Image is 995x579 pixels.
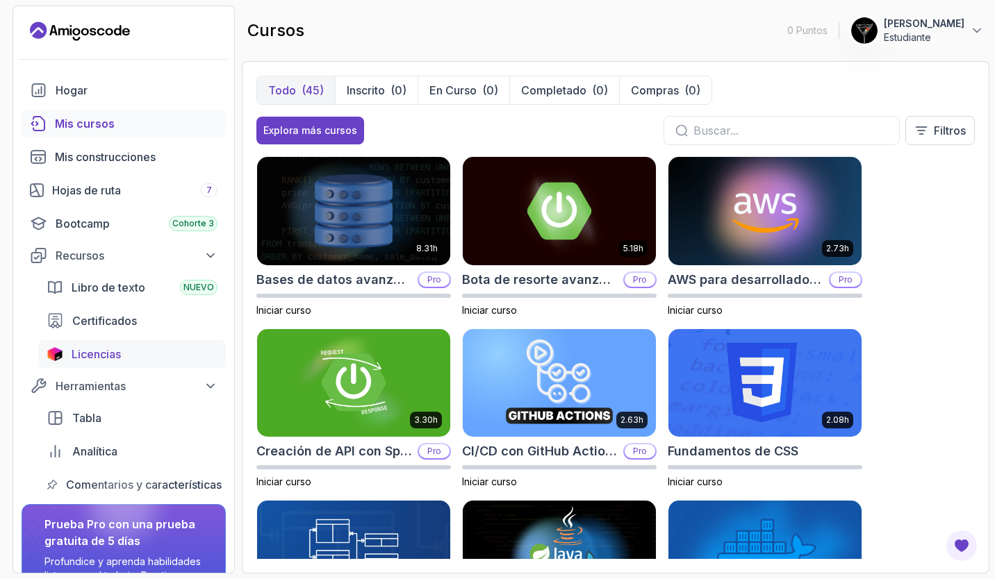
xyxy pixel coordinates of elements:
[623,243,643,254] p: 5.18h
[256,270,412,289] h2: Bases de datos avanzadas
[263,124,357,137] div: Explora más cursos
[945,529,978,562] button: Abrir botón de comentarios
[429,82,477,99] p: En curso
[631,82,679,99] p: Compras
[850,17,984,44] button: Imagen de perfil de usuario[PERSON_NAME]Estudiante
[256,304,311,316] span: Iniciar curso
[38,274,226,301] a: libro de texto
[72,346,121,362] span: Licencias
[668,329,862,437] img: Tarjeta CSS Essentials
[72,312,137,329] span: Certificados
[22,176,226,204] a: Hojas de ruta
[419,444,450,458] p: Pro
[668,304,723,316] span: Iniciar curso
[592,82,608,99] div: (0)
[462,442,618,461] h2: CI/CD con GitHub Actions
[256,476,311,487] span: Iniciar curso
[416,243,438,254] p: 8.31h
[462,304,517,316] span: Iniciar curso
[693,122,888,139] input: Buscar...
[347,82,385,99] p: Inscrito
[419,273,450,287] p: Pro
[625,444,655,458] p: Pro
[414,414,438,426] p: 3.30h
[684,82,700,99] div: (0)
[30,20,130,42] a: Página de destino
[66,476,222,493] span: Comentarios y características
[38,437,226,465] a: analítica
[172,218,214,229] span: Cohorte 3
[22,76,226,104] a: hogar
[38,340,226,368] a: Licencias
[668,442,798,461] h2: Fundamentos de CSS
[625,273,655,287] p: Pro
[55,149,217,165] div: Mis construcciones
[668,476,723,487] span: Iniciar curso
[463,329,656,437] img: Tarjeta CI/CD con acciones de GitHub
[390,82,406,99] div: (0)
[38,307,226,335] a: Certificados
[826,414,849,426] p: 2.08h
[668,270,823,289] h2: AWS para desarrolladores
[257,157,450,265] img: Tarjeta de bases de datos avanzadas
[668,157,862,265] img: Tarjeta de AWS para desarrolladores
[256,442,412,461] h2: Creación de API con Spring Boot
[521,82,586,99] p: Completado
[206,185,212,196] span: 7
[56,247,104,264] font: Recursos
[55,115,217,132] div: Mis cursos
[22,210,226,237] a: Bootcamp
[462,270,618,289] h2: Bota de resorte avanzada
[462,476,517,487] span: Iniciar curso
[619,76,712,104] button: Compras(0)
[884,31,964,44] p: Estudiante
[830,273,861,287] p: Pro
[268,82,296,99] p: Todo
[52,182,217,199] div: Hojas de ruta
[47,347,63,361] img: icono de jetbrains
[302,82,324,99] div: (45)
[826,243,849,254] p: 2.73h
[851,17,878,44] img: Imagen de perfil de usuario
[335,76,418,104] button: Inscrito(0)
[183,282,214,293] span: NUEVO
[247,19,304,42] h2: Cursos
[787,24,828,37] p: 0 Puntos
[463,157,656,265] img: Tarjeta avanzada de Spring Boot
[257,76,335,104] button: Todo(45)
[418,76,509,104] button: En curso(0)
[509,76,619,104] button: Completado(0)
[72,443,117,460] span: Analítica
[257,329,450,437] img: Creación de API con tarjeta Spring Boot
[884,17,964,31] p: [PERSON_NAME]
[22,243,226,268] button: Recursos
[934,122,966,139] p: Filtros
[38,471,226,498] a: retroalimentación
[22,110,226,137] a: Cursos
[905,116,975,145] button: Filtros
[482,82,498,99] div: (0)
[22,374,226,398] button: Herramientas
[38,404,226,432] a: tabla
[56,378,126,394] font: Herramientas
[56,215,110,232] font: Bootcamp
[256,117,364,144] button: Explora más cursos
[22,143,226,171] a: Construye
[72,279,145,296] span: Libro de texto
[56,82,217,99] div: Hogar
[72,410,101,426] span: Tabla
[620,414,643,426] p: 2.63h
